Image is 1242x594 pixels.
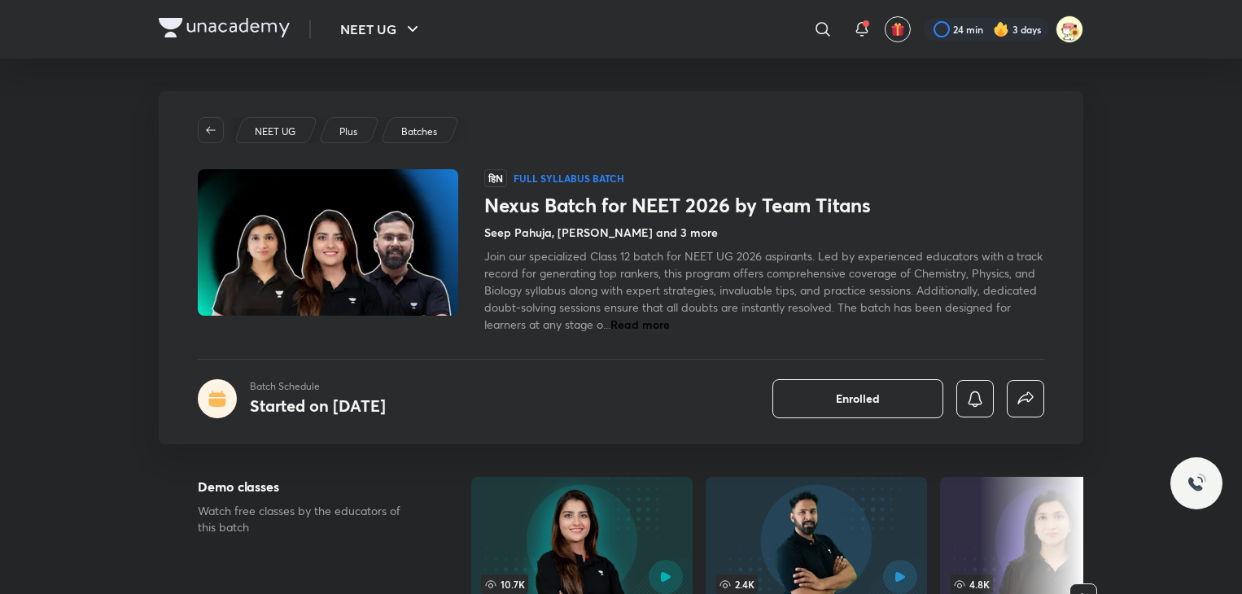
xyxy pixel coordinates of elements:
h4: Seep Pahuja, [PERSON_NAME] and 3 more [484,224,718,241]
button: avatar [885,16,911,42]
p: Full Syllabus Batch [514,172,624,185]
img: ttu [1187,474,1206,493]
p: Plus [339,124,357,139]
span: 2.4K [715,574,758,594]
img: Samikshya Patra [1056,15,1083,43]
span: 10.7K [481,574,528,594]
button: Enrolled [772,379,943,418]
img: avatar [890,22,905,37]
p: NEET UG [255,124,295,139]
span: Join our specialized Class 12 batch for NEET UG 2026 aspirants. Led by experienced educators with... [484,248,1043,332]
span: हिN [484,169,507,187]
p: Watch free classes by the educators of this batch [198,503,419,535]
img: Company Logo [159,18,290,37]
h4: Started on [DATE] [250,395,386,417]
p: Batches [401,124,437,139]
button: NEET UG [330,13,432,46]
a: Batches [399,124,440,139]
span: Enrolled [836,391,880,407]
p: Batch Schedule [250,379,386,394]
img: Thumbnail [195,168,461,317]
a: Company Logo [159,18,290,41]
h1: Nexus Batch for NEET 2026 by Team Titans [484,194,1044,217]
span: Read more [610,317,670,332]
a: NEET UG [252,124,299,139]
span: 4.8K [950,574,993,594]
h5: Demo classes [198,477,419,496]
img: streak [993,21,1009,37]
a: Plus [337,124,361,139]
